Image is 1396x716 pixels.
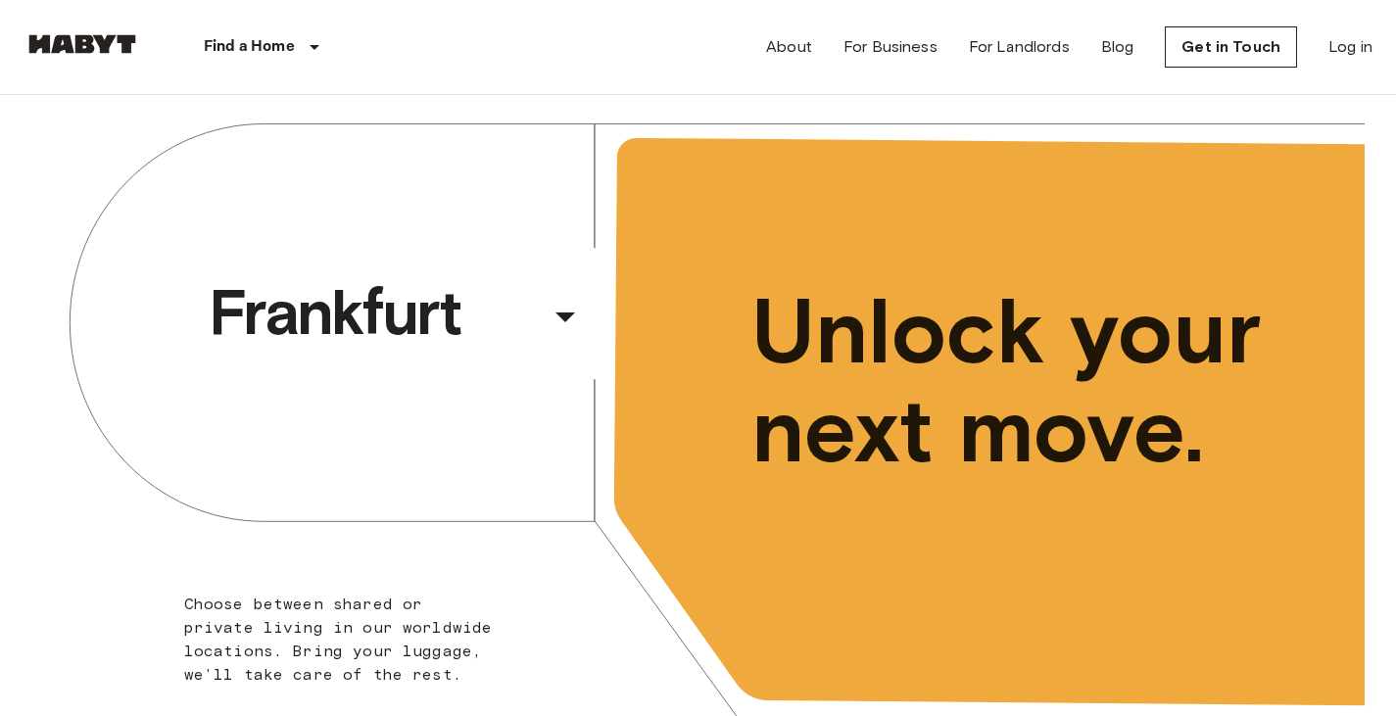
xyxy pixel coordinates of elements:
span: Unlock your next move. [751,282,1284,480]
a: Log in [1328,35,1372,59]
p: Find a Home [204,35,295,59]
a: About [766,35,812,59]
span: Choose between shared or private living in our worldwide locations. Bring your luggage, we'll tak... [184,595,493,684]
img: Habyt [24,34,141,54]
a: Get in Touch [1165,26,1297,68]
button: Frankfurt [201,267,597,358]
a: For Landlords [969,35,1070,59]
a: For Business [843,35,938,59]
a: Blog [1101,35,1134,59]
span: Frankfurt [209,273,542,352]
